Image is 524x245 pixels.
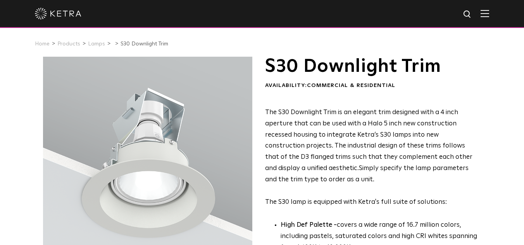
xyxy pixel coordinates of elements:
[35,41,50,47] a: Home
[281,222,337,228] strong: High Def Palette -
[88,41,105,47] a: Lamps
[57,41,80,47] a: Products
[265,107,479,208] p: The S30 lamp is equipped with Ketra's full suite of solutions:
[265,82,479,90] div: Availability:
[307,83,395,88] span: Commercial & Residential
[265,57,479,76] h1: S30 Downlight Trim
[265,165,469,183] span: Simply specify the lamp parameters and the trim type to order as a unit.​
[481,10,489,17] img: Hamburger%20Nav.svg
[265,109,472,172] span: The S30 Downlight Trim is an elegant trim designed with a 4 inch aperture that can be used with a...
[35,8,81,19] img: ketra-logo-2019-white
[121,41,168,47] a: S30 Downlight Trim
[463,10,472,19] img: search icon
